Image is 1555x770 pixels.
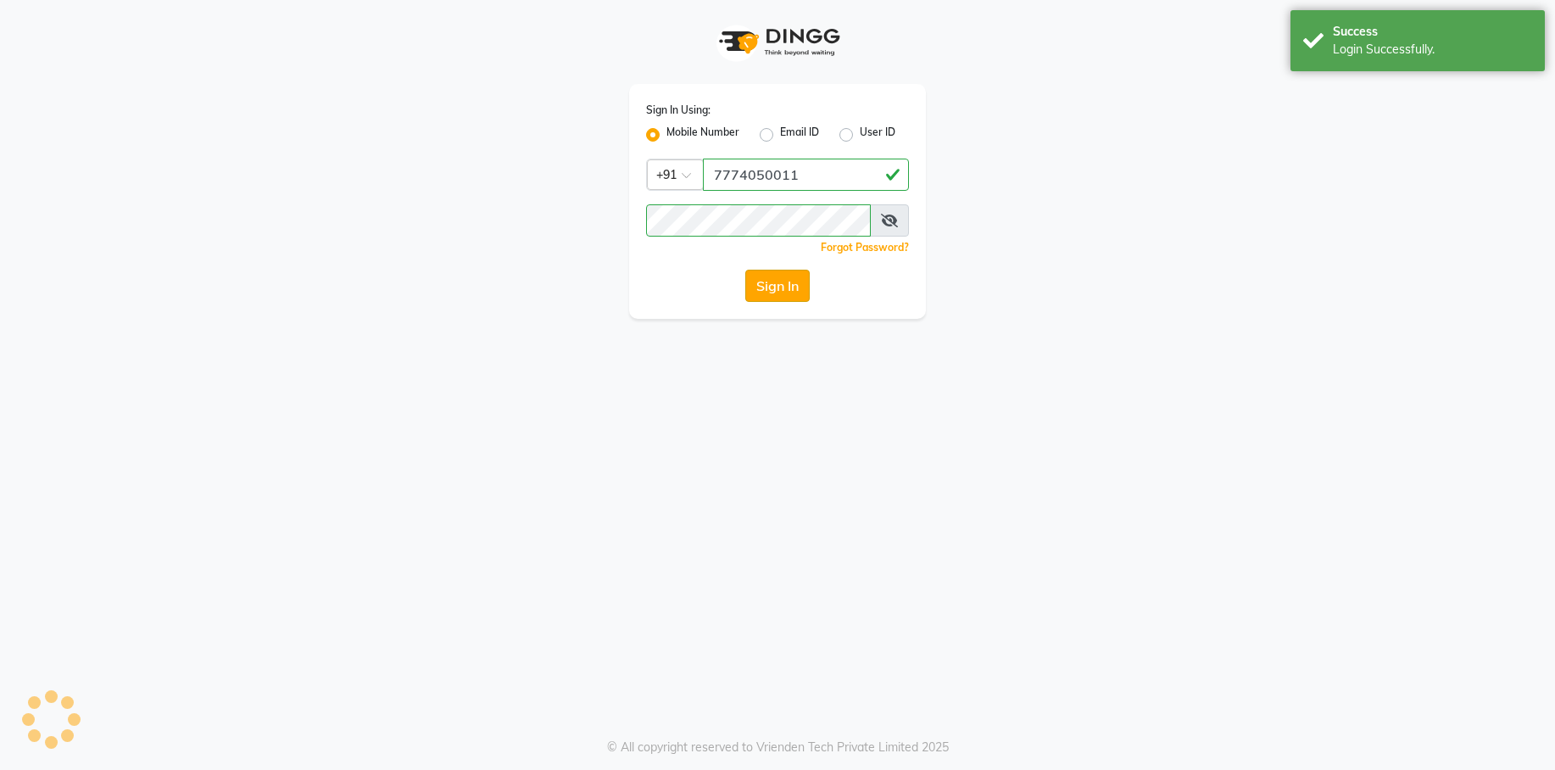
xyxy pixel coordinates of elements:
input: Username [646,204,871,237]
a: Forgot Password? [821,241,909,254]
div: Success [1333,23,1532,41]
input: Username [703,159,909,191]
img: logo1.svg [710,17,845,67]
button: Sign In [745,270,810,302]
label: Sign In Using: [646,103,711,118]
label: User ID [860,125,895,145]
label: Mobile Number [666,125,739,145]
div: Login Successfully. [1333,41,1532,59]
label: Email ID [780,125,819,145]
